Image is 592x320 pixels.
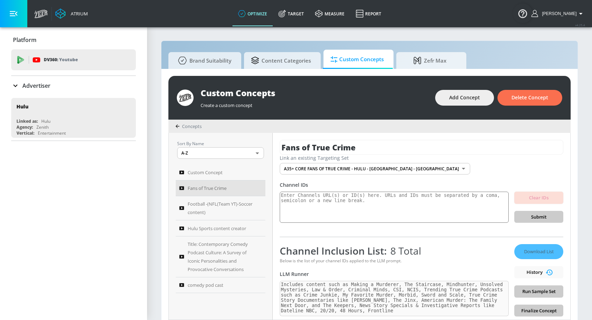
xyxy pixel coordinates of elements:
a: comedy pod cast [176,277,265,293]
span: Fans of True Crime [188,184,227,192]
span: Title: Contemporary Comedy Podcast Culture: A Survey of Iconic Personalities and Provocative Conv... [188,240,252,273]
a: measure [309,1,350,26]
div: DV360: Youtube [11,49,136,70]
div: Link an existing Targeting Set [280,155,563,161]
div: Linked as: [16,118,38,124]
div: Zenith [36,124,49,130]
span: Content Categories [251,52,311,69]
div: HuluLinked as:HuluAgency:ZenithVertical:Entertainment [11,98,136,138]
div: Channel Inclusion List: [280,244,509,257]
button: Clear IDs [514,192,563,204]
a: Report [350,1,387,26]
div: Custom Concepts [201,87,428,99]
p: DV360: [44,56,78,64]
button: Delete Concept [497,90,562,106]
span: 8 Total [387,244,421,257]
p: Advertiser [22,82,50,90]
span: Football -(NFL(Team YT)-Soccer content) [188,200,252,216]
span: Clear IDs [520,194,558,202]
span: Brand Suitability [175,52,231,69]
span: comedy pod cast [188,281,223,289]
a: Hulu Sports content creator [176,220,265,236]
span: v 4.25.4 [575,23,585,27]
button: Open Resource Center [513,3,532,23]
div: Atrium [68,10,88,17]
div: Channel IDs [280,182,563,188]
div: Agency: [16,124,33,130]
span: Custom Concept [188,168,223,177]
div: A-Z [177,147,264,159]
div: Hulu [41,118,50,124]
div: Create a custom concept [201,99,428,108]
div: Advertiser [11,76,136,95]
span: Zefr Max [403,52,457,69]
span: Add Concept [449,93,480,102]
a: Football -(NFL(Team YT)-Soccer content) [176,196,265,220]
a: optimize [232,1,273,26]
span: login as: rebecca.streightiff@zefr.com [539,11,577,16]
div: Vertical: [16,130,34,136]
a: Custom Concept [176,164,265,180]
button: Add Concept [435,90,494,106]
span: Hulu Sports content creator [188,224,246,233]
p: Sort By Name [177,140,264,147]
a: Target [273,1,309,26]
div: LLM Runner [280,271,509,277]
textarea: Includes content such as Making a Murderer, The Staircase, Mindhunter, Unsolved Mysteries, Law & ... [280,281,509,316]
div: Entertainment [38,130,66,136]
a: Atrium [55,8,88,19]
div: Below is the list of your channel IDs applied to the LLM prompt. [280,258,509,264]
a: Fans of True Crime [176,180,265,197]
div: A35+ CORE FANS OF TRUE CRIME - HULU - [GEOGRAPHIC_DATA] - [GEOGRAPHIC_DATA] [280,163,470,175]
div: Hulu [16,103,28,110]
span: Concepts [182,123,202,129]
p: Platform [13,36,36,44]
a: Title: Contemporary Comedy Podcast Culture: A Survey of Iconic Personalities and Provocative Conv... [176,236,265,277]
span: Delete Concept [511,93,548,102]
span: Custom Concepts [330,51,384,68]
div: Platform [11,30,136,50]
button: [PERSON_NAME] [531,9,585,18]
div: Concepts [175,123,202,129]
p: Youtube [59,56,78,63]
